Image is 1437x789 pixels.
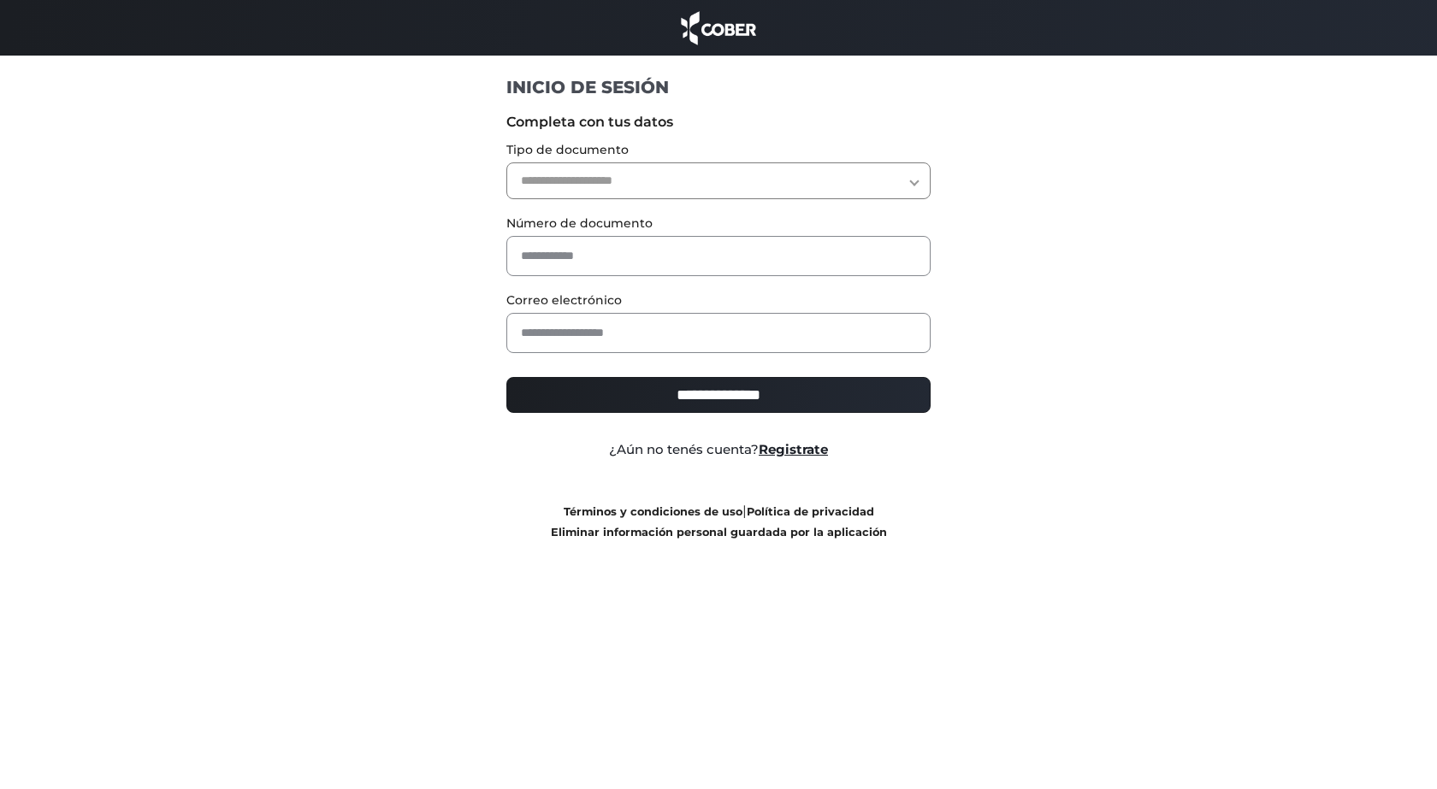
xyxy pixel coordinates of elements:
h1: INICIO DE SESIÓN [506,76,931,98]
a: Política de privacidad [747,505,874,518]
a: Eliminar información personal guardada por la aplicación [551,526,887,539]
a: Términos y condiciones de uso [564,505,742,518]
label: Número de documento [506,215,931,233]
label: Tipo de documento [506,141,931,159]
label: Completa con tus datos [506,112,931,132]
a: Registrate [759,441,828,457]
div: | [494,501,944,542]
div: ¿Aún no tenés cuenta? [494,440,944,460]
img: cober_marca.png [677,9,760,47]
label: Correo electrónico [506,291,931,309]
